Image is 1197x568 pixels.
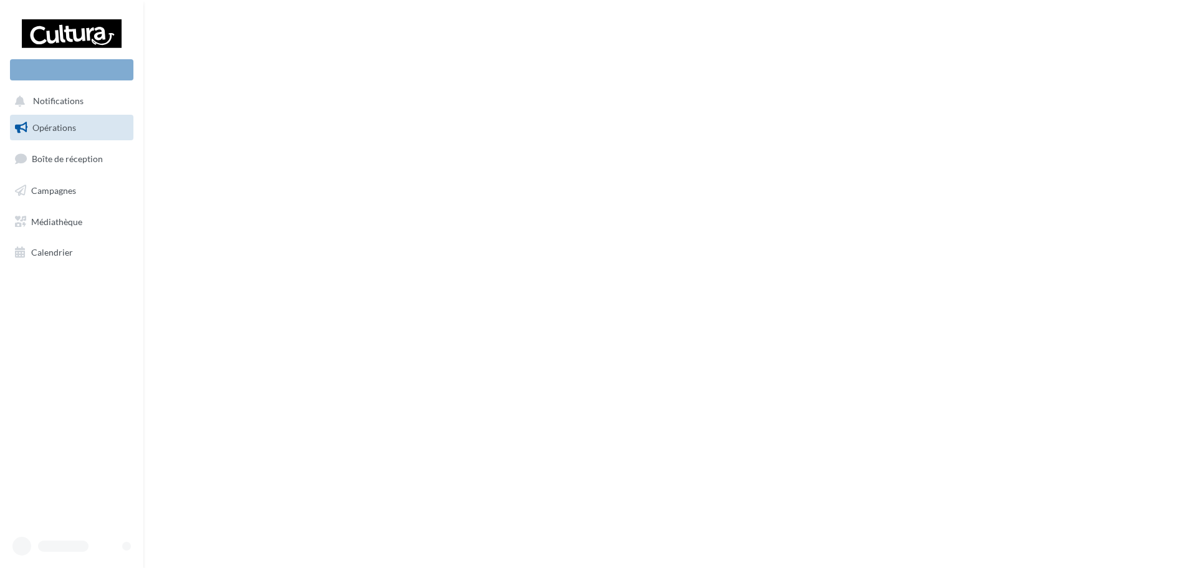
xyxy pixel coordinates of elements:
span: Boîte de réception [32,153,103,164]
span: Médiathèque [31,216,82,226]
span: Opérations [32,122,76,133]
span: Calendrier [31,247,73,258]
a: Calendrier [7,239,136,266]
a: Boîte de réception [7,145,136,172]
div: Nouvelle campagne [10,59,133,80]
span: Campagnes [31,185,76,196]
a: Médiathèque [7,209,136,235]
a: Opérations [7,115,136,141]
a: Campagnes [7,178,136,204]
span: Notifications [33,96,84,107]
